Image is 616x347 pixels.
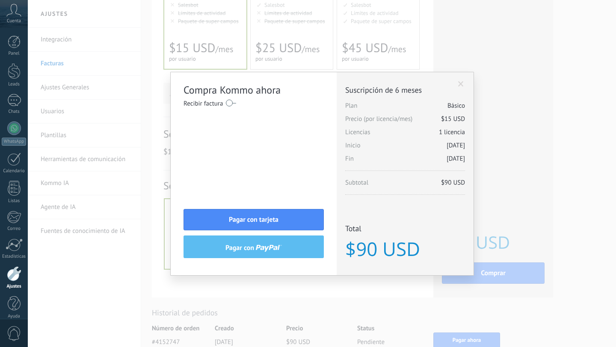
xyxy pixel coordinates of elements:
[2,314,27,319] div: Ayuda
[439,128,465,136] span: 1 licencia
[345,155,465,168] span: Fin
[2,284,27,289] div: Ajustes
[345,239,465,258] span: $90 USD
[2,82,27,87] div: Leads
[447,102,465,110] span: Básico
[345,128,465,141] span: Licencias
[2,226,27,232] div: Correo
[447,155,465,163] span: [DATE]
[2,254,27,259] div: Estadísticas
[345,115,465,128] span: Precio (por licencia/mes)
[345,85,465,95] span: Suscripción de 6 meses
[345,102,465,115] span: Plan
[345,223,465,236] span: Total
[2,198,27,204] div: Listas
[225,245,256,251] span: pagar con
[2,109,27,115] div: Chats
[2,168,27,174] div: Calendario
[441,179,465,187] span: $90 USD
[184,85,315,95] h2: Compra Kommo ahora
[184,235,324,258] button: pagar con
[2,51,27,56] div: Panel
[345,141,465,155] span: Inicio
[184,209,324,230] button: Pagar con tarjeta
[441,115,465,123] span: $15 USD
[7,18,21,24] span: Cuenta
[229,217,278,223] span: Pagar con tarjeta
[447,141,465,150] span: [DATE]
[345,179,465,192] span: Subtotal
[184,100,223,108] span: Recibir factura
[2,138,26,146] div: WhatsApp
